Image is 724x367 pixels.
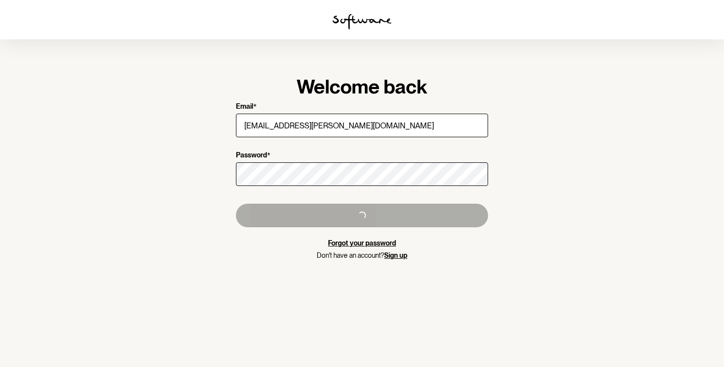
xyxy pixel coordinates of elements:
[384,251,407,259] a: Sign up
[332,14,392,30] img: software logo
[236,151,267,160] p: Password
[328,239,396,247] a: Forgot your password
[236,102,253,112] p: Email
[236,75,488,98] h1: Welcome back
[236,251,488,260] p: Don't have an account?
